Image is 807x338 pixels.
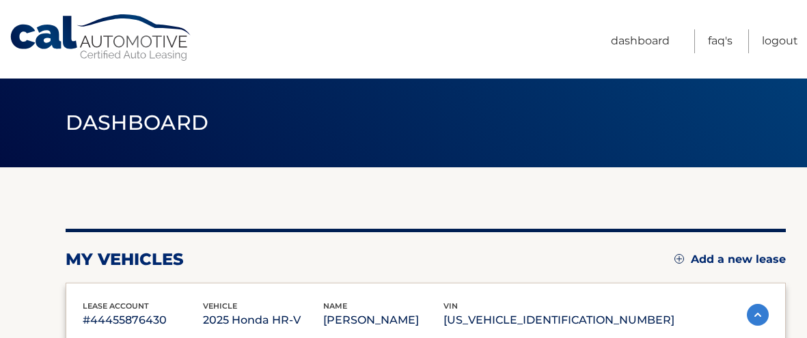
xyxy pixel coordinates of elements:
[674,254,684,264] img: add.svg
[323,311,443,330] p: [PERSON_NAME]
[443,301,458,311] span: vin
[323,301,347,311] span: name
[674,253,786,266] a: Add a new lease
[708,29,733,53] a: FAQ's
[611,29,670,53] a: Dashboard
[66,249,184,270] h2: my vehicles
[747,304,769,326] img: accordion-active.svg
[66,110,209,135] span: Dashboard
[9,14,193,62] a: Cal Automotive
[83,301,149,311] span: lease account
[203,301,237,311] span: vehicle
[83,311,203,330] p: #44455876430
[762,29,798,53] a: Logout
[203,311,323,330] p: 2025 Honda HR-V
[443,311,674,330] p: [US_VEHICLE_IDENTIFICATION_NUMBER]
